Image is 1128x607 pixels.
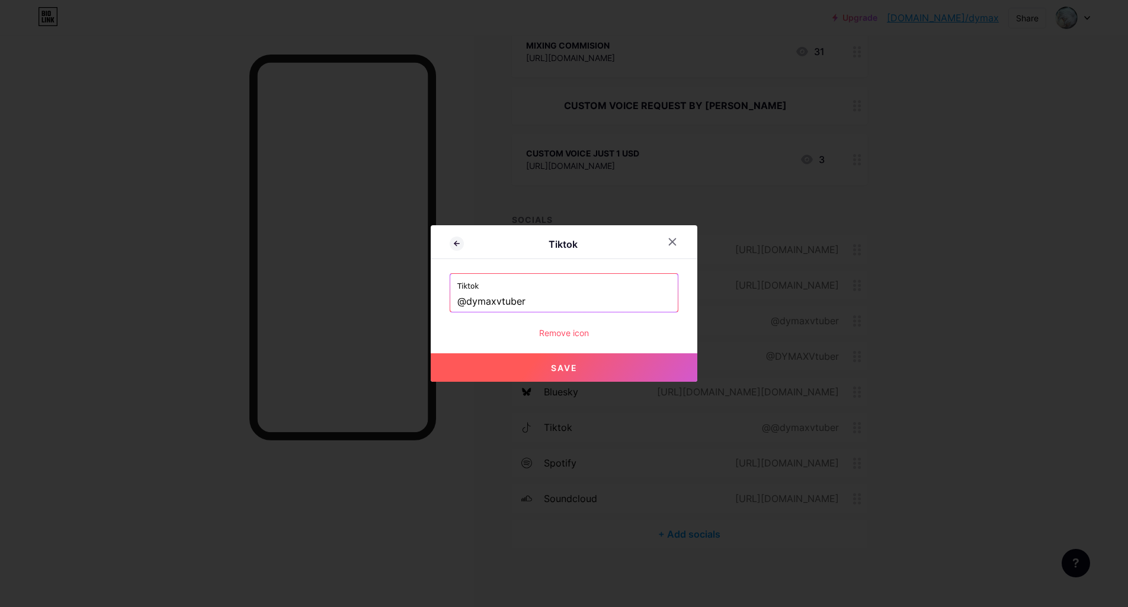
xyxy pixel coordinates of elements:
span: Save [551,363,578,373]
input: TikTok username [457,292,671,312]
div: Tiktok [464,237,662,251]
button: Save [431,353,697,382]
div: Remove icon [450,327,678,339]
label: Tiktok [457,274,671,292]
